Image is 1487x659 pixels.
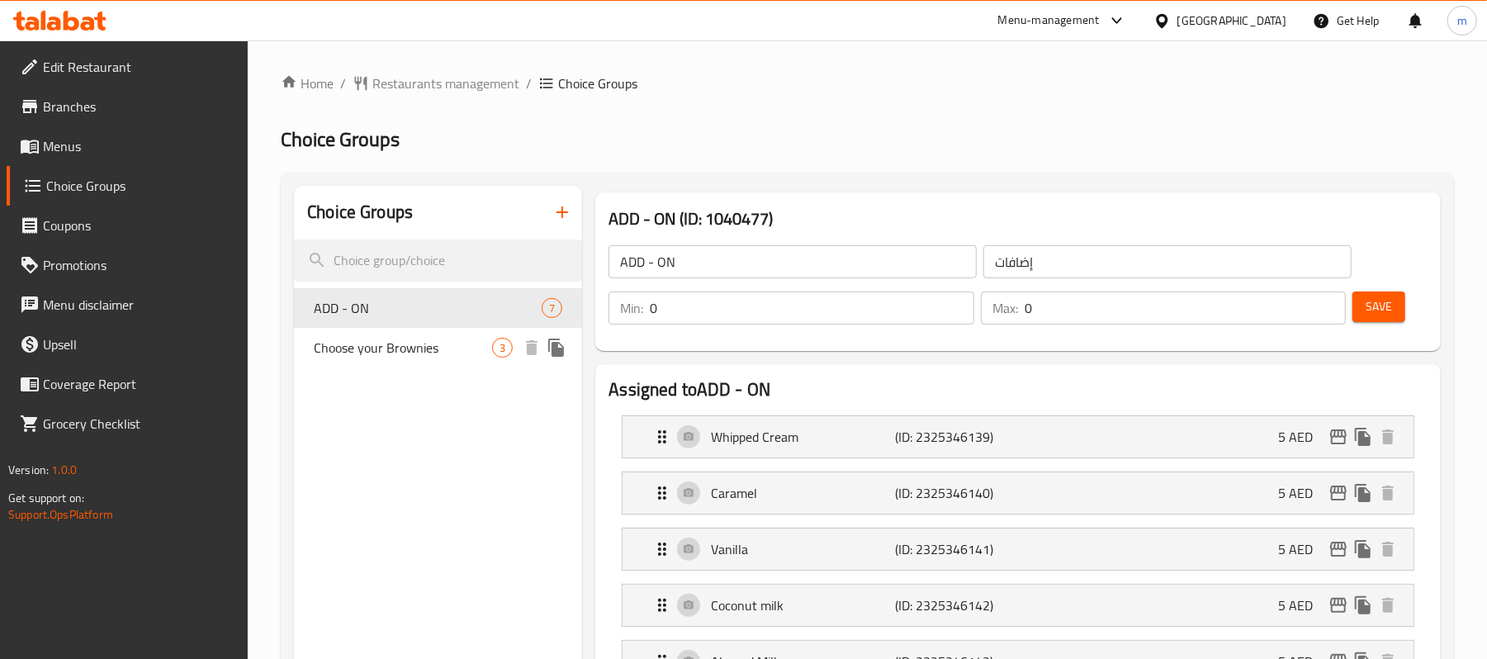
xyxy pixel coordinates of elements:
[1376,424,1400,449] button: delete
[526,73,532,93] li: /
[542,301,561,316] span: 7
[340,73,346,93] li: /
[609,409,1428,465] li: Expand
[307,200,413,225] h2: Choice Groups
[7,245,249,285] a: Promotions
[711,427,895,447] p: Whipped Cream
[43,414,235,434] span: Grocery Checklist
[281,121,400,158] span: Choice Groups
[1326,481,1351,505] button: edit
[1351,537,1376,562] button: duplicate
[43,295,235,315] span: Menu disclaimer
[623,472,1414,514] div: Expand
[544,335,569,360] button: duplicate
[7,126,249,166] a: Menus
[353,73,519,93] a: Restaurants management
[46,176,235,196] span: Choice Groups
[43,255,235,275] span: Promotions
[558,73,637,93] span: Choice Groups
[1326,593,1351,618] button: edit
[294,239,582,282] input: search
[8,487,84,509] span: Get support on:
[998,11,1100,31] div: Menu-management
[620,298,643,318] p: Min:
[7,404,249,443] a: Grocery Checklist
[609,377,1428,402] h2: Assigned to ADD - ON
[896,539,1019,559] p: (ID: 2325346141)
[492,338,513,358] div: Choices
[7,325,249,364] a: Upsell
[294,328,582,367] div: Choose your Brownies3deleteduplicate
[7,87,249,126] a: Branches
[711,539,895,559] p: Vanilla
[623,585,1414,626] div: Expand
[1457,12,1467,30] span: m
[43,57,235,77] span: Edit Restaurant
[896,595,1019,615] p: (ID: 2325346142)
[1177,12,1286,30] div: [GEOGRAPHIC_DATA]
[519,335,544,360] button: delete
[992,298,1018,318] p: Max:
[609,521,1428,577] li: Expand
[1351,424,1376,449] button: duplicate
[1326,424,1351,449] button: edit
[1352,292,1405,322] button: Save
[43,216,235,235] span: Coupons
[43,97,235,116] span: Branches
[1326,537,1351,562] button: edit
[1351,593,1376,618] button: duplicate
[609,206,1428,232] h3: ADD - ON (ID: 1040477)
[896,483,1019,503] p: (ID: 2325346140)
[294,288,582,328] div: ADD - ON7
[8,459,49,481] span: Version:
[1278,539,1326,559] p: 5 AED
[281,73,1454,93] nav: breadcrumb
[372,73,519,93] span: Restaurants management
[711,595,895,615] p: Coconut milk
[7,166,249,206] a: Choice Groups
[1376,593,1400,618] button: delete
[623,416,1414,458] div: Expand
[896,427,1019,447] p: (ID: 2325346139)
[1278,483,1326,503] p: 5 AED
[623,529,1414,570] div: Expand
[281,73,334,93] a: Home
[43,374,235,394] span: Coverage Report
[7,47,249,87] a: Edit Restaurant
[51,459,77,481] span: 1.0.0
[1351,481,1376,505] button: duplicate
[43,334,235,354] span: Upsell
[493,340,512,356] span: 3
[542,298,562,318] div: Choices
[609,577,1428,633] li: Expand
[7,285,249,325] a: Menu disclaimer
[711,483,895,503] p: Caramel
[314,298,542,318] span: ADD - ON
[1366,296,1392,317] span: Save
[1376,537,1400,562] button: delete
[43,136,235,156] span: Menus
[8,504,113,525] a: Support.OpsPlatform
[1278,427,1326,447] p: 5 AED
[7,364,249,404] a: Coverage Report
[314,338,492,358] span: Choose your Brownies
[1376,481,1400,505] button: delete
[7,206,249,245] a: Coupons
[609,465,1428,521] li: Expand
[1278,595,1326,615] p: 5 AED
